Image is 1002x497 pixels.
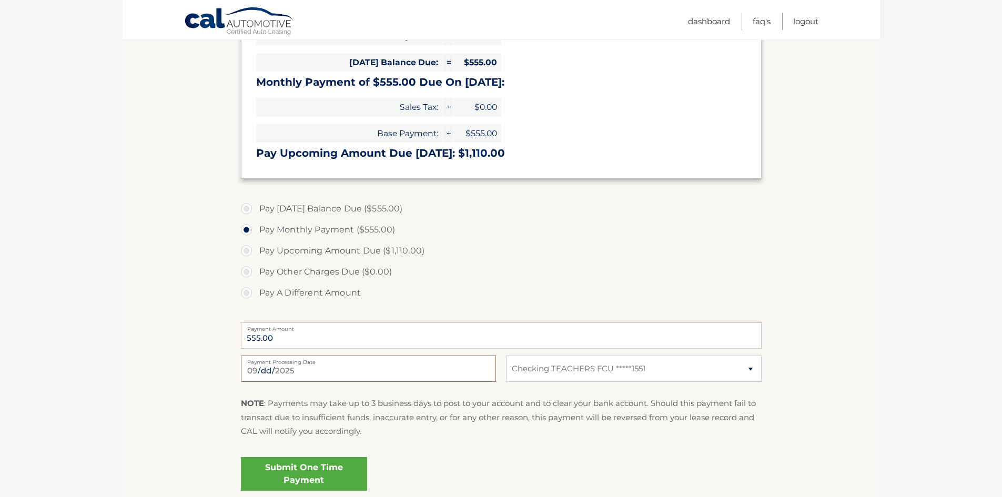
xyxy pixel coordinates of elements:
p: : Payments may take up to 3 business days to post to your account and to clear your bank account.... [241,397,762,438]
label: Pay [DATE] Balance Due ($555.00) [241,198,762,219]
label: Pay A Different Amount [241,282,762,303]
a: Dashboard [688,13,730,30]
h3: Monthly Payment of $555.00 Due On [DATE]: [256,76,746,89]
a: Submit One Time Payment [241,457,367,491]
span: Base Payment: [256,124,442,143]
label: Pay Upcoming Amount Due ($1,110.00) [241,240,762,261]
label: Payment Processing Date [241,356,496,364]
span: $555.00 [454,124,501,143]
input: Payment Amount [241,322,762,349]
span: Sales Tax: [256,98,442,116]
label: Pay Monthly Payment ($555.00) [241,219,762,240]
span: [DATE] Balance Due: [256,53,442,72]
a: Cal Automotive [184,7,295,37]
a: Logout [793,13,818,30]
label: Pay Other Charges Due ($0.00) [241,261,762,282]
strong: NOTE [241,398,264,408]
label: Payment Amount [241,322,762,331]
h3: Pay Upcoming Amount Due [DATE]: $1,110.00 [256,147,746,160]
span: $0.00 [454,98,501,116]
span: $555.00 [454,53,501,72]
input: Payment Date [241,356,496,382]
span: = [443,53,453,72]
span: + [443,98,453,116]
span: + [443,124,453,143]
a: FAQ's [753,13,771,30]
